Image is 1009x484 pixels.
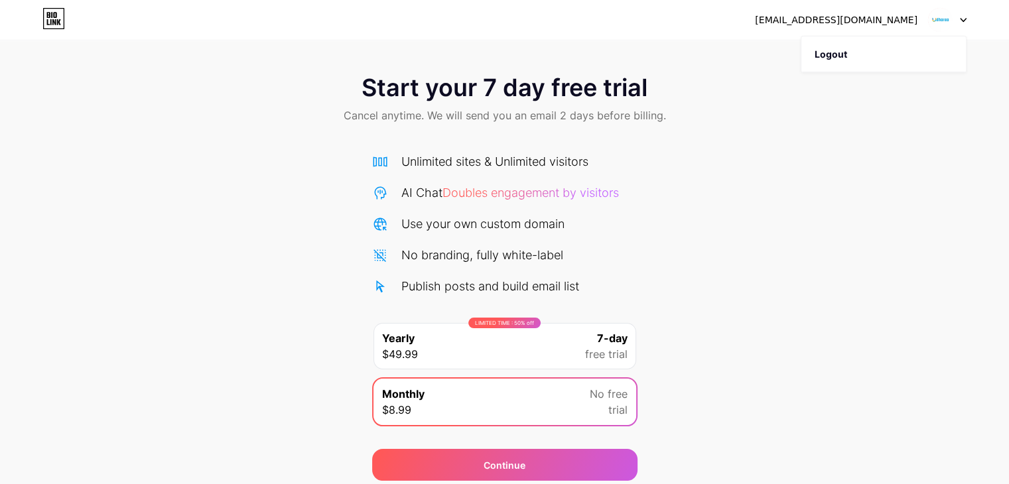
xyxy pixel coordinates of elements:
[382,346,418,362] span: $49.99
[382,386,425,402] span: Monthly
[401,184,619,202] div: AI Chat
[597,330,628,346] span: 7-day
[382,330,415,346] span: Yearly
[484,458,525,472] span: Continue
[755,13,917,27] div: [EMAIL_ADDRESS][DOMAIN_NAME]
[362,74,647,101] span: Start your 7 day free trial
[585,346,628,362] span: free trial
[801,36,966,72] li: Logout
[468,318,541,328] div: LIMITED TIME : 50% off
[590,386,628,402] span: No free
[401,152,588,170] div: Unlimited sites & Unlimited visitors
[401,215,565,233] div: Use your own custom domain
[401,277,579,295] div: Publish posts and build email list
[442,186,619,200] span: Doubles engagement by visitors
[344,107,666,123] span: Cancel anytime. We will send you an email 2 days before billing.
[382,402,411,418] span: $8.99
[608,402,628,418] span: trial
[927,7,953,32] img: udharaabharat
[401,246,563,264] div: No branding, fully white-label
